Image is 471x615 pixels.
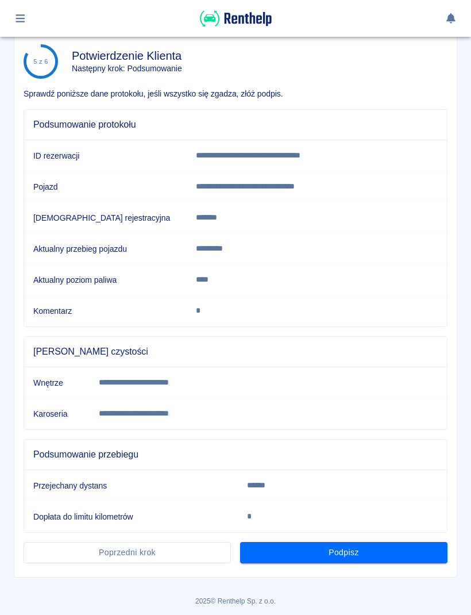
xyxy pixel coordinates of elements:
[24,88,447,100] p: Sprawdź poniższe dane protokołu, jeśli wszystko się zgadza, złóż podpis.
[33,511,229,522] h6: Dopłata do limitu kilometrów
[72,63,182,75] p: Następny krok: Podsumowanie
[240,542,447,563] button: Podpisz
[33,212,177,224] h6: [DEMOGRAPHIC_DATA] rejestracyjna
[33,58,48,66] div: 5 z 6
[72,49,182,63] h4: Potwierdzenie Klienta
[200,21,272,30] a: Renthelp logo
[33,305,177,317] h6: Komentarz
[24,542,231,563] button: Poprzedni krok
[33,243,177,255] h6: Aktualny przebieg pojazdu
[33,119,438,130] span: Podsumowanie protokołu
[33,150,177,162] h6: ID rezerwacji
[33,274,177,286] h6: Aktualny poziom paliwa
[200,9,272,28] img: Renthelp logo
[33,408,80,420] h6: Karoseria
[33,377,80,389] h6: Wnętrze
[33,449,438,460] span: Podsumowanie przebiegu
[33,346,438,358] span: [PERSON_NAME] czystości
[33,181,177,193] h6: Pojazd
[33,480,229,491] h6: Przejechany dystans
